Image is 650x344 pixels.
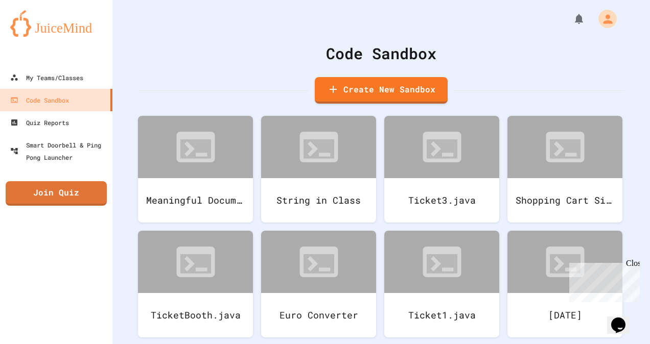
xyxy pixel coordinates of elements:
div: TicketBooth.java [138,293,253,337]
a: Euro Converter [261,231,376,337]
div: My Account [588,7,619,31]
a: String in Class [261,116,376,223]
a: Ticket1.java [384,231,499,337]
a: Shopping Cart Simulation [507,116,622,223]
img: logo-orange.svg [10,10,102,37]
div: String in Class [261,178,376,223]
a: Ticket3.java [384,116,499,223]
div: Code Sandbox [138,42,624,65]
a: Join Quiz [6,181,107,206]
a: Meaningful Documentation [138,116,253,223]
iframe: chat widget [607,303,640,334]
div: Code Sandbox [10,94,69,106]
div: Ticket3.java [384,178,499,223]
iframe: chat widget [565,259,640,302]
div: Chat with us now!Close [4,4,71,65]
a: Create New Sandbox [315,77,448,104]
div: Quiz Reports [10,116,69,129]
div: Ticket1.java [384,293,499,337]
div: [DATE] [507,293,622,337]
div: Smart Doorbell & Ping Pong Launcher [10,139,108,163]
div: My Notifications [554,10,588,28]
div: My Teams/Classes [10,71,83,84]
div: Euro Converter [261,293,376,337]
div: Meaningful Documentation [138,178,253,223]
a: [DATE] [507,231,622,337]
div: Shopping Cart Simulation [507,178,622,223]
a: TicketBooth.java [138,231,253,337]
